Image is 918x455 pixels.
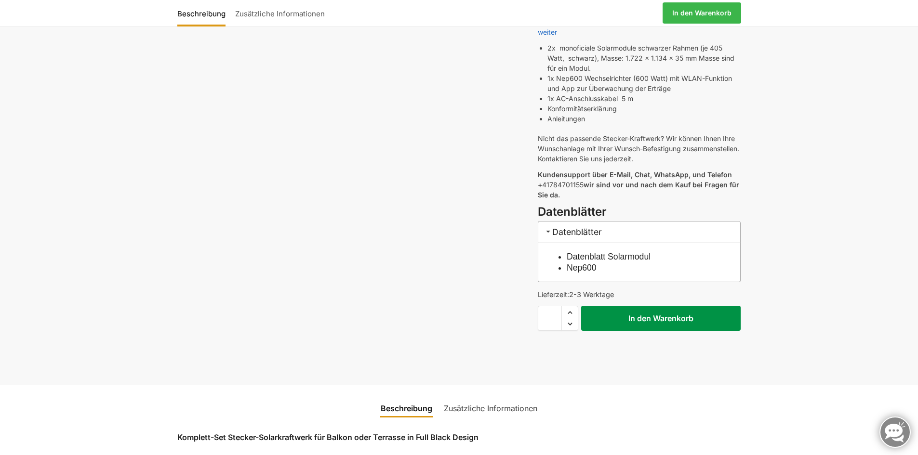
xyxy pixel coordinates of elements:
input: Produktmenge [538,306,562,331]
a: Zusätzliche Informationen [230,1,330,25]
h3: Datenblätter [538,221,741,243]
li: Anleitungen [547,114,741,124]
strong: wir sind vor und nach dem Kauf bei Fragen für Sie da. [538,181,739,199]
span: Reduce quantity [562,318,578,330]
iframe: Sicherer Rahmen für schnelle Bezahlvorgänge [536,337,743,364]
a: In den Warenkorb [663,2,741,24]
a: Beschreibung [177,1,230,25]
li: 2x monoficiale Solarmodule schwarzer Rahmen (je 405 Watt, schwarz), Masse: 1.722 x 1.134 x 35 mm ... [547,43,741,73]
strong: Kundensupport über E-Mail, Chat, WhatsApp, und Telefon + [538,170,732,189]
span: Lieferzeit: [538,290,614,299]
a: Unser Support und unsere FAQ hilft Ihnen gerne weiter [538,18,733,36]
strong: Komplett-Set Stecker-Solarkraftwerk für Balkon oder Terrasse in Full Black Design [177,432,479,442]
p: Noch Fragen? [538,17,741,37]
a: Zusätzliche Informationen [438,397,543,420]
p: Nicht das passende Stecker-Kraftwerk? Wir können Ihnen Ihre Wunschanlage mit Ihrer Wunsch-Befesti... [538,133,741,164]
a: Datenblatt Solarmodul [567,252,651,261]
a: Nep600 [567,263,597,273]
li: 1x Nep600 Wechselrichter (600 Watt) mit WLAN-Funktion und App zur Überwachung der Erträge [547,73,741,93]
a: Beschreibung [375,397,438,420]
button: In den Warenkorb [581,306,741,331]
span: 2-3 Werktage [569,290,614,299]
p: 41784701155 [538,169,741,200]
h3: Datenblätter [538,204,741,221]
span: Increase quantity [562,306,578,319]
li: 1x AC-Anschlusskabel 5 m [547,93,741,104]
li: Konformitätserklärung [547,104,741,114]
